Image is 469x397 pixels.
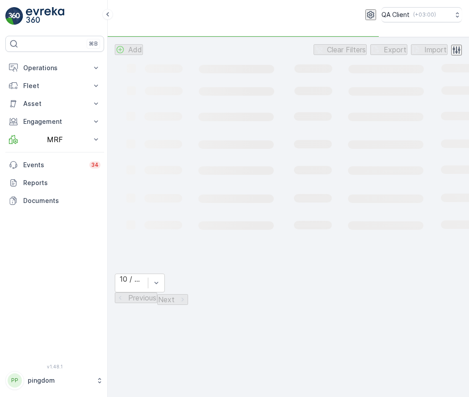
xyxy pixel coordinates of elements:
img: logo_light-DOdMpM7g.png [26,7,64,25]
p: ( +03:00 ) [413,11,436,18]
p: ⌘B [89,40,98,47]
button: QA Client(+03:00) [381,7,462,22]
a: Events34 [5,156,104,174]
button: Operations [5,59,104,77]
p: Add [128,46,142,54]
button: Add [115,44,143,55]
button: Asset [5,95,104,113]
p: Fleet [23,81,86,90]
p: Reports [23,178,100,187]
p: Events [23,160,84,169]
p: Export [384,46,406,54]
p: QA Client [381,10,410,19]
p: Previous [128,294,156,302]
a: Documents [5,192,104,210]
button: Import [411,44,448,55]
p: Next [158,296,175,304]
p: pingdom [28,376,92,385]
button: Clear Filters [314,44,367,55]
p: Asset [23,99,86,108]
button: Engagement [5,113,104,131]
button: Fleet [5,77,104,95]
span: v 1.48.1 [5,364,104,369]
p: MRF [23,135,86,144]
img: logo [5,7,23,25]
button: Next [157,294,188,305]
p: Import [424,46,447,54]
a: Reports [5,174,104,192]
button: PPpingdom [5,371,104,390]
button: Export [370,44,407,55]
div: PP [8,373,22,388]
p: Engagement [23,117,86,126]
p: 34 [91,161,99,169]
button: Previous [115,292,157,303]
p: Clear Filters [327,46,366,54]
p: Documents [23,196,100,205]
div: 10 / Page [120,275,143,283]
p: Operations [23,63,86,72]
button: MRF [5,131,104,148]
